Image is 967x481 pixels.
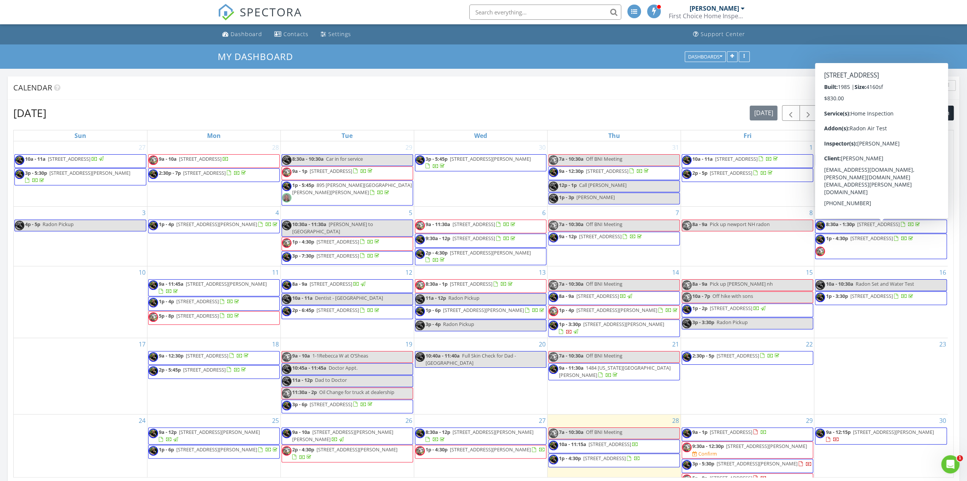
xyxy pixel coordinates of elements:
[548,338,681,414] td: Go to August 21, 2025
[701,30,745,38] div: Support Center
[159,155,177,162] span: 9a - 10a
[282,182,291,191] img: img_0967.jpeg
[282,180,413,206] a: 1p - 5:45p 895 [PERSON_NAME][GEOGRAPHIC_DATA][PERSON_NAME][PERSON_NAME]
[559,321,664,335] a: 1p - 3:30p [STREET_ADDRESS][PERSON_NAME]
[415,279,546,293] a: 8:30a - 1p [STREET_ADDRESS]
[282,251,413,265] a: 3p - 7:30p [STREET_ADDRESS]
[282,221,291,230] img: img_0967.jpeg
[692,221,707,228] span: 8a - 9a
[586,280,622,287] span: Off BNI Meeting
[690,5,739,12] div: [PERSON_NAME]
[292,252,314,259] span: 3p - 7:30p
[15,169,24,179] img: img_0967.jpeg
[715,155,758,162] span: [STREET_ADDRESS]
[426,249,448,256] span: 2p - 4:30p
[692,169,774,176] a: 2p - 5p [STREET_ADDRESS]
[549,221,558,230] img: img_3514.jpeg
[137,266,147,278] a: Go to August 10, 2025
[681,338,814,414] td: Go to August 22, 2025
[576,194,615,201] span: [PERSON_NAME]
[415,294,425,304] img: img_0967.jpeg
[804,266,814,278] a: Go to August 15, 2025
[443,307,524,313] span: [STREET_ADDRESS][PERSON_NAME]
[814,141,948,207] td: Go to August 2, 2025
[149,352,158,362] img: img_0967.jpeg
[938,266,948,278] a: Go to August 16, 2025
[712,293,753,299] span: Off hike with sons
[426,307,441,313] span: 1p - 6p
[549,168,558,177] img: img_0967.jpeg
[159,352,184,359] span: 9a - 12:30p
[426,249,531,263] a: 2p - 4:30p [STREET_ADDRESS][PERSON_NAME]
[15,155,24,165] img: img_0967.jpeg
[548,166,680,180] a: 9a - 12:30p [STREET_ADDRESS]
[43,221,74,228] span: Radon Pickup
[426,294,446,301] span: 11a - 12p
[586,221,622,228] span: Off BNI Meeting
[282,294,291,304] img: img_0967.jpeg
[280,266,414,338] td: Go to August 12, 2025
[548,141,681,207] td: Go to July 31, 2025
[559,280,584,287] span: 7a - 10:30a
[283,30,309,38] div: Contacts
[415,248,546,265] a: 2p - 4:30p [STREET_ADDRESS][PERSON_NAME]
[147,207,280,266] td: Go to August 4, 2025
[710,280,773,287] span: Pick up [PERSON_NAME] nh
[282,168,291,177] img: img_3514.jpeg
[48,155,90,162] span: [STREET_ADDRESS]
[692,293,710,299] span: 10a - 7p
[415,235,425,244] img: img_0967.jpeg
[453,235,495,242] span: [STREET_ADDRESS]
[549,307,558,316] img: img_3514.jpeg
[576,307,657,313] span: [STREET_ADDRESS][PERSON_NAME]
[292,307,381,313] a: 2p - 6:45p [STREET_ADDRESS]
[710,305,752,312] span: [STREET_ADDRESS]
[559,221,584,228] span: 7a - 10:30a
[14,154,146,168] a: 10a - 11a [STREET_ADDRESS]
[826,221,921,228] a: 8:30a - 1:30p [STREET_ADDRESS]
[579,182,627,188] span: Call [PERSON_NAME]
[159,169,181,176] span: 2:30p - 7p
[941,207,948,219] a: Go to August 9, 2025
[317,252,359,259] span: [STREET_ADDRESS]
[426,307,546,313] a: 1p - 6p [STREET_ADDRESS][PERSON_NAME]
[159,312,174,319] span: 5p - 8p
[692,280,707,287] span: 8a - 9a
[176,298,219,305] span: [STREET_ADDRESS]
[807,141,814,153] a: Go to August 1, 2025
[14,168,146,185] a: 3p - 5:30p [STREET_ADDRESS][PERSON_NAME]
[681,207,814,266] td: Go to August 8, 2025
[148,220,280,233] a: 1p - 4p [STREET_ADDRESS][PERSON_NAME]
[426,321,441,328] span: 3p - 4p
[450,249,531,256] span: [STREET_ADDRESS][PERSON_NAME]
[682,351,813,365] a: 2:30p - 5p [STREET_ADDRESS]
[240,4,302,20] span: SPECTORA
[549,194,558,203] img: img_0967.jpeg
[282,166,413,180] a: 9a - 1p [STREET_ADDRESS]
[548,305,680,319] a: 1p - 4p [STREET_ADDRESS][PERSON_NAME]
[292,238,381,245] a: 1p - 4:30p [STREET_ADDRESS]
[340,130,354,141] a: Tuesday
[586,168,628,174] span: [STREET_ADDRESS]
[147,266,280,338] td: Go to August 11, 2025
[414,338,547,414] td: Go to August 20, 2025
[426,155,531,169] a: 3p - 5:45p [STREET_ADDRESS][PERSON_NAME]
[450,280,492,287] span: [STREET_ADDRESS]
[682,168,813,182] a: 2p - 5p [STREET_ADDRESS]
[559,307,574,313] span: 1p - 4p
[159,352,250,359] a: 9a - 12:30p [STREET_ADDRESS]
[450,155,531,162] span: [STREET_ADDRESS][PERSON_NAME]
[186,280,267,287] span: [STREET_ADDRESS][PERSON_NAME]
[292,307,314,313] span: 2p - 6:45p
[682,221,692,230] img: img_3514.jpeg
[326,155,363,162] span: Car in for service
[159,155,229,162] a: 9a - 10a [STREET_ADDRESS]
[814,338,948,414] td: Go to August 23, 2025
[692,155,779,162] a: 10a - 11a [STREET_ADDRESS]
[149,312,158,322] img: img_3514.jpeg
[14,338,147,414] td: Go to August 17, 2025
[682,155,692,165] img: img_0967.jpeg
[682,304,813,317] a: 1p - 2p [STREET_ADDRESS]
[710,169,752,176] span: [STREET_ADDRESS]
[137,338,147,350] a: Go to August 17, 2025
